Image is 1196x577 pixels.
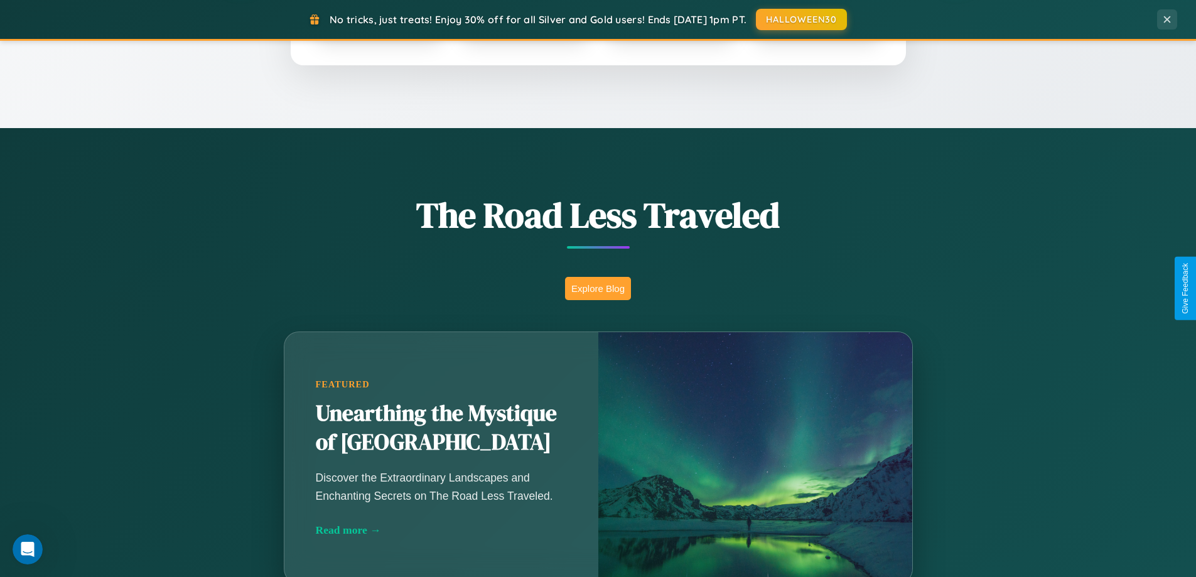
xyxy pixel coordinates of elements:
div: Featured [316,379,567,390]
span: No tricks, just treats! Enjoy 30% off for all Silver and Gold users! Ends [DATE] 1pm PT. [330,13,746,26]
p: Discover the Extraordinary Landscapes and Enchanting Secrets on The Road Less Traveled. [316,469,567,504]
div: Give Feedback [1181,263,1190,314]
iframe: Intercom live chat [13,534,43,564]
h2: Unearthing the Mystique of [GEOGRAPHIC_DATA] [316,399,567,457]
h1: The Road Less Traveled [222,191,975,239]
button: Explore Blog [565,277,631,300]
button: HALLOWEEN30 [756,9,847,30]
div: Read more → [316,524,567,537]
